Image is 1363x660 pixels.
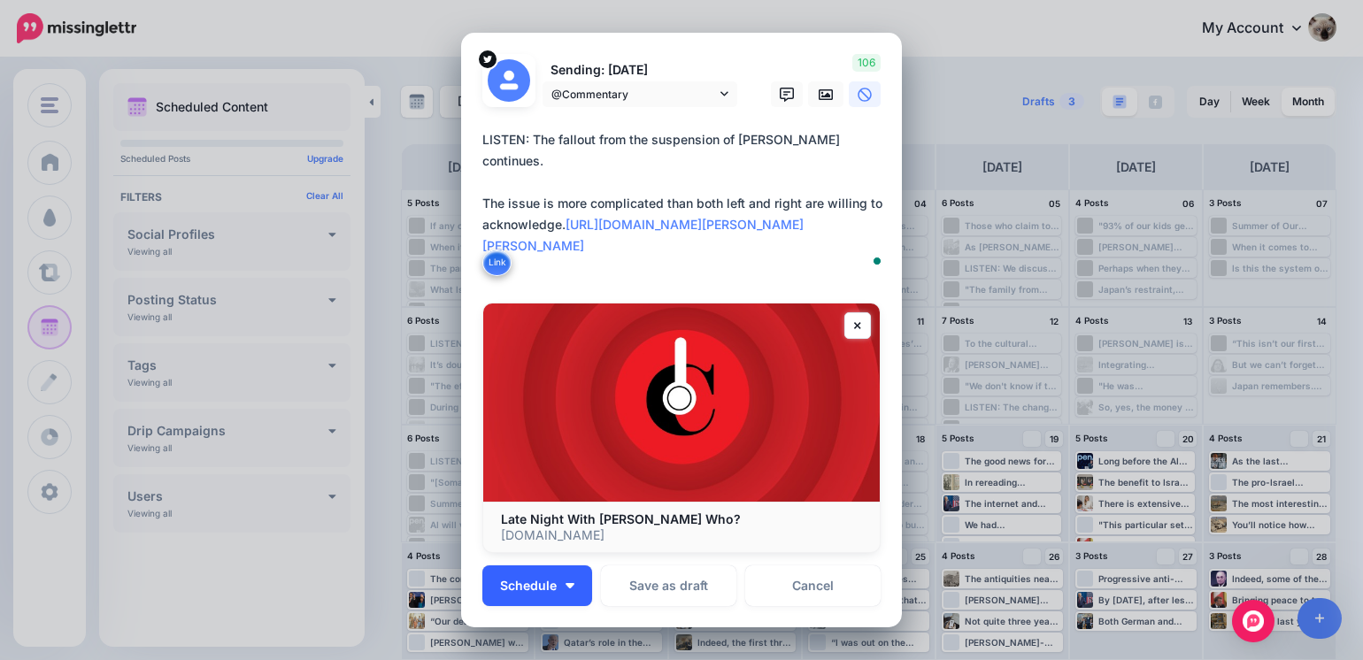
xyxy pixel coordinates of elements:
[482,129,889,257] div: LISTEN: The fallout from the suspension of [PERSON_NAME] continues. The issue is more complicated...
[543,81,737,107] a: @Commentary
[482,249,512,276] button: Link
[24,159,266,202] h3: When you want to hit the mark, start with Grammarly
[482,565,592,606] button: Schedule
[482,129,889,278] textarea: To enrich screen reader interactions, please activate Accessibility in Grammarly extension settings
[131,331,174,346] a: Dismiss
[551,85,716,104] span: @Commentary
[852,54,881,72] span: 106
[24,219,266,312] p: Upgrade to Grammarly Pro for 24/7 support from AI agents like Proofreader, Paraphraser, and Reade...
[745,565,881,606] a: Cancel
[501,527,862,543] p: [DOMAIN_NAME]
[1232,600,1274,642] div: Open Intercom Messenger
[500,579,557,592] span: Schedule
[601,565,736,606] button: Save as draft
[31,331,110,346] a: Upgrade now
[258,16,265,24] img: close_x_white.png
[543,60,737,81] p: Sending: [DATE]
[483,303,880,502] img: Late Night With Jimmy Who?
[501,511,741,526] b: Late Night With [PERSON_NAME] Who?
[566,583,574,588] img: arrow-down-white.png
[488,59,530,102] img: user_default_image.png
